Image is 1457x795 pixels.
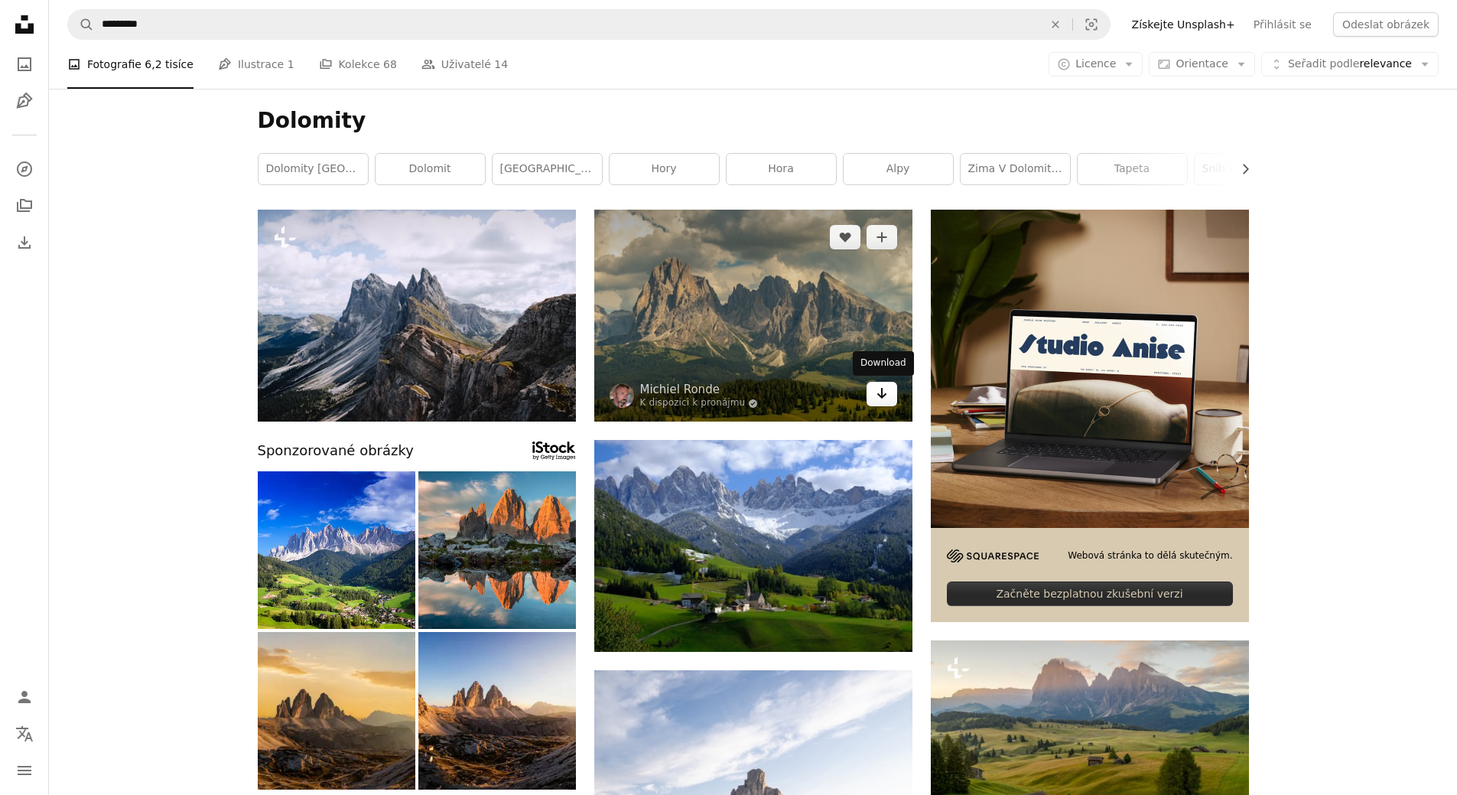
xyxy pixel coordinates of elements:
a: tapeta [1078,154,1187,184]
img: file-1705255347840-230a6ab5bca9image [947,549,1039,562]
font: Licence [1075,57,1116,70]
a: krajina s domy a stromy [931,750,1249,764]
font: sníh v Dolomitech [1202,162,1301,174]
form: Najít vizuální prvky na celém webu [67,9,1111,40]
font: Odeslat obrázek [1342,18,1429,31]
a: stromy poblíž hory [594,308,912,322]
font: 68 [383,58,397,70]
a: Ilustrace 1 [218,40,294,89]
img: zelené travnaté pole poblíž zasněžené hory během dne [594,440,912,652]
a: Webová stránka to dělá skutečným.Začněte bezplatnou zkušební verzi [931,210,1249,622]
button: rolovat seznam doprava [1231,154,1249,184]
font: [GEOGRAPHIC_DATA] [500,162,613,174]
button: Hledat na Unsplash [68,10,94,39]
a: dolomit [376,154,485,184]
font: tapeta [1114,162,1150,174]
a: Kolekce 68 [319,40,397,89]
a: Kolekce [9,191,40,221]
button: Jazyk [9,718,40,749]
a: Přihlásit se [1244,12,1321,37]
font: Alpy [886,162,910,174]
font: Sponzorované obrázky [258,442,414,458]
font: Kolekce [339,58,380,70]
a: zima v Dolomitech [961,154,1070,184]
font: dolomit [409,162,451,174]
div: Download [853,351,914,376]
font: Začněte bezplatnou zkušební verzi [996,588,1182,600]
font: Webová stránka to dělá skutečným. [1068,550,1232,561]
a: Získejte Unsplash+ [1123,12,1244,37]
font: Ilustrace [238,58,284,70]
a: Historie stahování [9,227,40,258]
font: Seřadit podle [1288,57,1359,70]
font: 1 [288,58,294,70]
button: Licence [1049,52,1143,77]
a: Prozkoumat [9,154,40,184]
a: Domů — Unsplash [9,9,40,43]
a: hory [610,154,719,184]
font: relevance [1359,57,1412,70]
font: Přihlásit se [1254,18,1312,31]
font: Orientace [1176,57,1228,70]
a: Uživatelé 14 [421,40,508,89]
a: hora [727,154,836,184]
font: K dispozici k pronájmu [640,397,746,408]
img: Tre Cime di Lavaredo s odrazem v jezeře při západu slunce [418,471,576,629]
font: dolomity [GEOGRAPHIC_DATA] [266,162,431,174]
img: pohled na pohoří z vrcholu hory [258,210,576,422]
button: Vizuální vyhledávání [1073,10,1110,39]
a: K dispozici k pronájmu [640,397,759,409]
a: [GEOGRAPHIC_DATA] [493,154,602,184]
button: Seřadit podlerelevance [1261,52,1439,77]
a: dolomity [GEOGRAPHIC_DATA] [259,154,368,184]
a: Ilustrace [9,86,40,116]
a: zelené travnaté pole poblíž zasněžené hory během dne [594,539,912,552]
font: hory [651,162,676,174]
font: Uživatelé [441,58,491,70]
img: file-1705123271268-c3eaf6a79b21image [931,210,1249,528]
a: Přihlásit se / Registrovat [9,682,40,712]
a: Fotografie [9,49,40,80]
button: Odeslat obrázek [1333,12,1439,37]
button: Menu [9,755,40,786]
a: sníh v Dolomitech [1195,154,1304,184]
font: zima v Dolomitech [968,162,1071,174]
a: Stáhnout [867,382,897,406]
font: Dolomity [258,108,366,133]
font: hora [768,162,793,174]
font: Získejte Unsplash+ [1132,18,1235,31]
font: 14 [494,58,508,70]
img: stromy poblíž hory [594,210,912,422]
a: pohled na pohoří z vrcholu hory [258,308,576,322]
img: Val di Funes, kostel sv. Jana Panorama - Villnöss, jižní Tirolsko [258,471,415,629]
button: Orientace [1149,52,1255,77]
font: Michiel Ronde [640,383,720,396]
img: Západ slunce na podzim v Tre Cime, Dolomity, Itálie. [258,632,415,790]
img: Přejít na profil uživatele Michiel Ronde [610,383,634,408]
button: Přidat do kolekce [867,225,897,249]
a: zelené travnaté pole poblíž Skalnatých hor pod bílými mraky během dne [594,770,912,784]
button: Jasný [1039,10,1072,39]
a: Alpy [844,154,953,184]
img: Tři vrcholy Lavareda při západu slunce, Dreizinnenhütte – útočiště Antonio Locatelli [418,632,576,790]
a: Michiel Ronde [640,382,759,397]
button: Jako [830,225,860,249]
